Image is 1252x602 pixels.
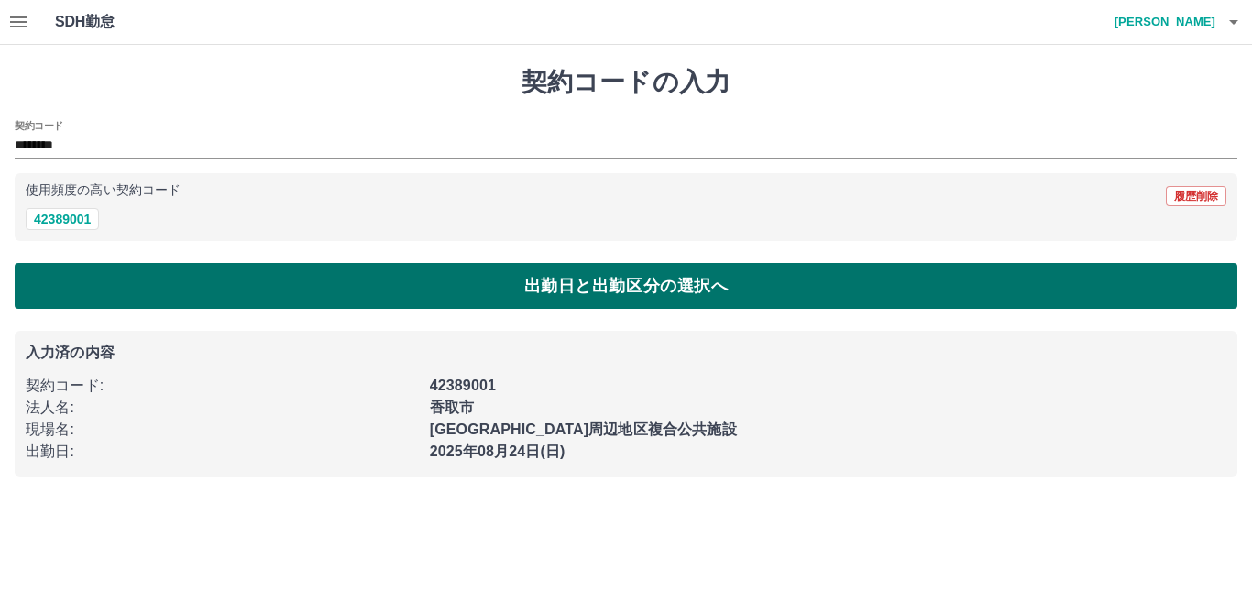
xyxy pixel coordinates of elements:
b: 42389001 [430,378,496,393]
button: 出勤日と出勤区分の選択へ [15,263,1237,309]
b: 2025年08月24日(日) [430,443,566,459]
p: 契約コード : [26,375,419,397]
p: 使用頻度の高い契約コード [26,184,181,197]
h1: 契約コードの入力 [15,67,1237,98]
b: [GEOGRAPHIC_DATA]周辺地区複合公共施設 [430,421,737,437]
h2: 契約コード [15,118,63,133]
p: 現場名 : [26,419,419,441]
button: 42389001 [26,208,99,230]
p: 出勤日 : [26,441,419,463]
p: 法人名 : [26,397,419,419]
p: 入力済の内容 [26,345,1226,360]
button: 履歴削除 [1166,186,1226,206]
b: 香取市 [430,400,474,415]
